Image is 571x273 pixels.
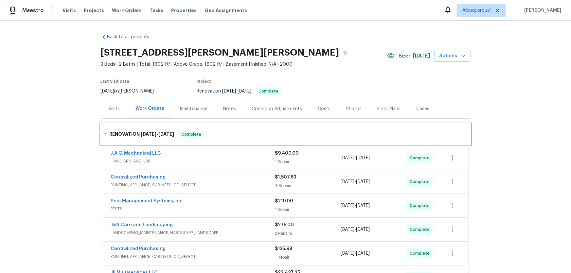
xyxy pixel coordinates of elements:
[341,226,370,233] span: -
[197,89,282,94] span: Renovation
[111,158,275,164] span: HVAC, BRN_AND_LRR
[111,206,275,212] span: PESTS
[275,230,341,237] div: 2 Repairs
[150,8,163,13] span: Tasks
[136,105,165,112] div: Work Orders
[111,151,161,156] a: J.A.G. Mechanical LLC
[111,175,166,179] a: Centralized Purchasing
[22,7,44,14] span: Maestro
[410,179,432,185] span: Complete
[141,132,156,136] span: [DATE]
[252,106,302,112] div: Condition Adjustments
[171,7,197,14] span: Properties
[101,87,162,95] div: by [PERSON_NAME]
[101,124,471,145] div: RENOVATION [DATE]-[DATE]Complete
[341,203,354,208] span: [DATE]
[275,247,293,251] span: $135.98
[101,79,130,83] span: Last Visit Date
[356,156,370,160] span: [DATE]
[111,199,184,203] a: Pest Management Systems, Inc.
[275,206,341,213] div: 1 Repair
[111,247,166,251] a: Centralized Purchasing
[111,223,173,227] a: J&A Care and Landscaping
[101,89,115,94] span: [DATE]
[205,7,247,14] span: Geo Assignments
[62,7,76,14] span: Visits
[238,89,252,94] span: [DATE]
[462,7,491,14] span: Albuquerque'
[341,179,370,185] span: -
[223,89,236,94] span: [DATE]
[434,50,471,62] button: Actions
[410,202,432,209] span: Complete
[84,7,104,14] span: Projects
[109,106,120,112] div: Visits
[318,106,331,112] div: Costs
[223,106,236,112] div: Notes
[522,7,561,14] span: [PERSON_NAME]
[256,89,281,93] span: Complete
[410,226,432,233] span: Complete
[275,199,294,203] span: $210.00
[275,223,294,227] span: $275.00
[341,202,370,209] span: -
[341,156,354,160] span: [DATE]
[101,49,339,56] h2: [STREET_ADDRESS][PERSON_NAME][PERSON_NAME]
[378,106,401,112] div: Floor Plans
[341,179,354,184] span: [DATE]
[112,7,142,14] span: Work Orders
[410,155,432,161] span: Complete
[417,106,430,112] div: Cases
[111,182,275,188] span: PAINTING, APPLIANCE, CABINETS, OD_SELECT
[180,106,208,112] div: Maintenance
[339,47,351,59] button: Copy Address
[341,251,354,256] span: [DATE]
[179,131,204,138] span: Complete
[275,182,341,189] div: 4 Repairs
[275,254,341,261] div: 1 Repair
[275,159,341,165] div: 1 Repair
[341,227,354,232] span: [DATE]
[439,52,465,60] span: Actions
[399,53,430,59] span: Seen [DATE]
[356,227,370,232] span: [DATE]
[111,230,275,236] span: LANDSCAPING_MAINTENANCE, HARDSCAPE_LANDSCAPE
[101,61,387,68] span: 3 Beds | 2 Baths | Total: 1602 ft² | Above Grade: 1602 ft² | Basement Finished: N/A | 2000
[197,79,211,83] span: Project
[356,203,370,208] span: [DATE]
[410,250,432,257] span: Complete
[141,132,174,136] span: -
[275,151,299,156] span: $9,400.00
[101,34,164,40] a: Back to all projects
[356,251,370,256] span: [DATE]
[109,130,174,138] h6: RENOVATION
[341,155,370,161] span: -
[111,253,275,260] span: PAINTING, APPLIANCE, CABINETS, OD_SELECT
[223,89,252,94] span: -
[158,132,174,136] span: [DATE]
[356,179,370,184] span: [DATE]
[347,106,362,112] div: Photos
[275,175,296,179] span: $1,507.63
[341,250,370,257] span: -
